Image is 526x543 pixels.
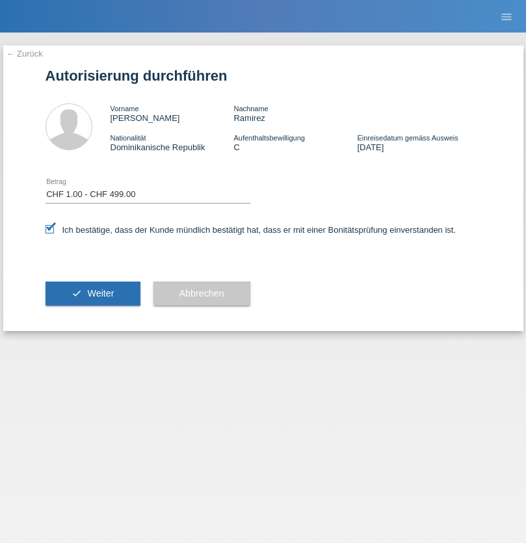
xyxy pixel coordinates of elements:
[111,134,146,142] span: Nationalität
[233,103,357,123] div: Ramirez
[7,49,43,59] a: ← Zurück
[87,288,114,298] span: Weiter
[233,133,357,152] div: C
[46,225,456,235] label: Ich bestätige, dass der Kunde mündlich bestätigt hat, dass er mit einer Bonitätsprüfung einversta...
[179,288,224,298] span: Abbrechen
[111,105,139,113] span: Vorname
[72,288,82,298] i: check
[357,134,458,142] span: Einreisedatum gemäss Ausweis
[46,68,481,84] h1: Autorisierung durchführen
[111,133,234,152] div: Dominikanische Republik
[493,12,519,20] a: menu
[46,282,140,306] button: check Weiter
[233,134,304,142] span: Aufenthaltsbewilligung
[500,10,513,23] i: menu
[233,105,268,113] span: Nachname
[111,103,234,123] div: [PERSON_NAME]
[153,282,250,306] button: Abbrechen
[357,133,480,152] div: [DATE]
